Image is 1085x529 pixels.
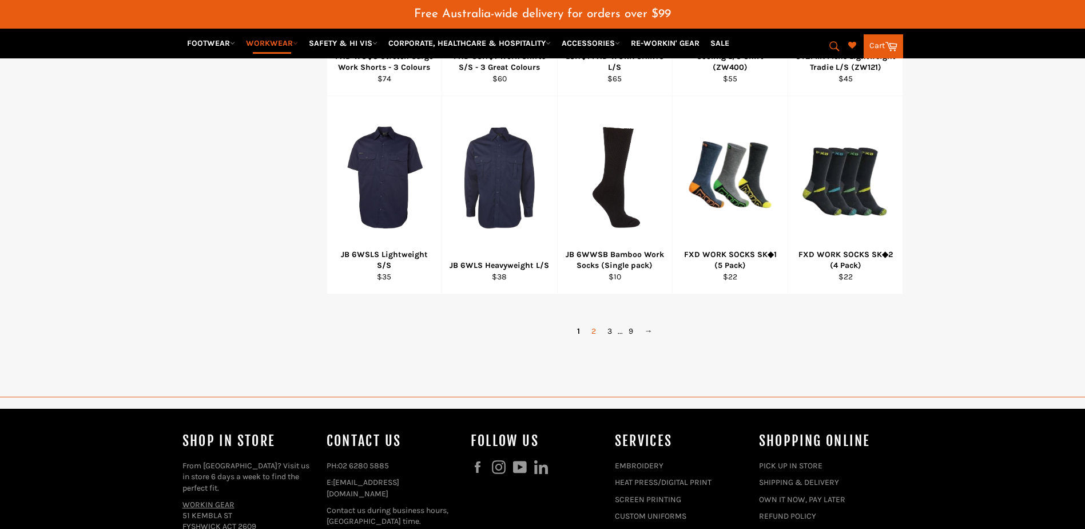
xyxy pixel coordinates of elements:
div: $38 [450,271,550,282]
a: CUSTOM UNIFORMS [615,511,686,521]
div: $35 [334,271,435,282]
h4: SHOPPING ONLINE [759,432,892,451]
a: [EMAIL_ADDRESS][DOMAIN_NAME] [327,477,399,498]
div: $45 [795,73,896,84]
div: FXD WORK SOCKS SK◆1 (5 Pack) [680,249,781,271]
div: $22 [680,271,781,282]
span: Free Australia-wide delivery for orders over $99 [414,8,671,20]
a: PICK UP IN STORE [759,461,822,471]
img: JB 6WWSB Bamboo Work Socks (Single pack) - Workin' Gear [572,125,658,230]
h4: Follow us [471,432,603,451]
p: Contact us during business hours, [GEOGRAPHIC_DATA] time. [327,505,459,527]
div: JB 6WLS Heavyweight L/S [450,260,550,271]
div: $55 [680,73,781,84]
a: FXD WORK SOCKS SK◆2 (4 Pack) - Workin' Gear FXD WORK SOCKS SK◆2 (4 Pack) $22 [788,96,903,294]
div: SYZMIK Mens Lightweight Tradie L/S (ZW121) [795,51,896,73]
div: $74 [334,73,435,84]
img: JB 6WLS Heavyweight L/S - Workin' Gear [456,125,543,230]
a: EMBROIDERY [615,461,663,471]
img: JB 6WSL Lightweight S/S - Workin' Gear [341,125,428,230]
div: $22 [795,271,896,282]
a: SHIPPING & DELIVERY [759,477,839,487]
a: FOOTWEAR [182,33,240,53]
img: FXD WORK SOCKS SK◆1 (5 Pack) - Workin' Gear [687,113,773,242]
a: 02 6280 5885 [338,461,389,471]
a: RE-WORKIN' GEAR [626,33,704,53]
a: 9 [623,323,639,339]
a: JB 6WLS Heavyweight L/S - Workin' Gear JB 6WLS Heavyweight L/S $38 [442,96,557,294]
h4: Shop In Store [182,432,315,451]
a: REFUND POLICY [759,511,816,521]
a: → [639,323,658,339]
div: JB 6WSLS Lightweight S/S [334,249,435,271]
a: CORPORATE, HEALTHCARE & HOSPITALITY [384,33,555,53]
div: FXD WS◆3 Stretch Cargo Work Shorts - 3 Colours [334,51,435,73]
div: JB 6WWSB Bamboo Work Socks (Single pack) [565,249,665,271]
div: FXD SSH◆1 Work Shirts S/S - 3 Great Colours [450,51,550,73]
p: From [GEOGRAPHIC_DATA]? Visit us in store 6 days a week to find the perfect fit. [182,460,315,494]
a: ACCESSORIES [557,33,625,53]
a: FXD WORK SOCKS SK◆1 (5 Pack) - Workin' Gear FXD WORK SOCKS SK◆1 (5 Pack) $22 [672,96,788,294]
a: SALE [706,33,734,53]
a: JB 6WSL Lightweight S/S - Workin' Gear JB 6WSLS Lightweight S/S $35 [327,96,442,294]
div: $65 [565,73,665,84]
a: WORKIN GEAR [182,500,235,510]
a: SAFETY & HI VIS [304,33,382,53]
span: ... [618,326,623,336]
div: LSH◆1 FXD WORK SHIRTS L/S [565,51,665,73]
img: FXD WORK SOCKS SK◆2 (4 Pack) - Workin' Gear [802,113,889,242]
a: Cart [864,34,903,58]
p: E: [327,477,459,499]
div: $10 [565,271,665,282]
h4: Contact Us [327,432,459,451]
div: FXD WORK SOCKS SK◆2 (4 Pack) [795,249,896,271]
span: 1 [571,323,586,339]
a: SCREEN PRINTING [615,495,681,504]
a: 3 [602,323,618,339]
a: JB 6WWSB Bamboo Work Socks (Single pack) - Workin' Gear JB 6WWSB Bamboo Work Socks (Single pack) $10 [557,96,673,294]
p: PH: [327,460,459,471]
a: WORKWEAR [241,33,303,53]
div: $60 [450,73,550,84]
a: HEAT PRESS/DIGITAL PRINT [615,477,712,487]
a: OWN IT NOW, PAY LATER [759,495,845,504]
h4: services [615,432,748,451]
a: 2 [586,323,602,339]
